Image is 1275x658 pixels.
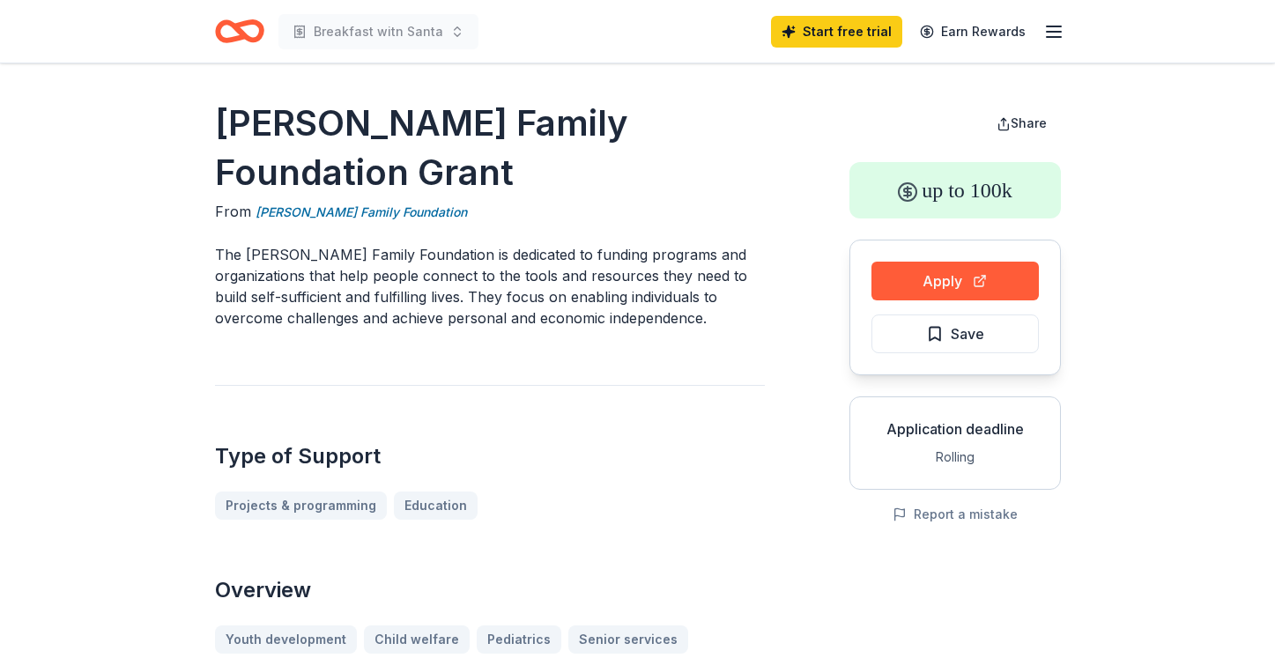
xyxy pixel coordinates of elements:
span: Share [1011,115,1047,130]
div: Application deadline [864,418,1046,440]
h2: Type of Support [215,442,765,470]
a: Projects & programming [215,492,387,520]
button: Breakfast witn Santa [278,14,478,49]
a: Home [215,11,264,52]
div: From [215,201,765,223]
button: Save [871,314,1039,353]
a: Start free trial [771,16,902,48]
button: Report a mistake [893,504,1018,525]
a: Education [394,492,478,520]
div: Rolling [864,447,1046,468]
button: Share [982,106,1061,141]
button: Apply [871,262,1039,300]
a: [PERSON_NAME] Family Foundation [256,202,467,223]
div: up to 100k [849,162,1061,218]
span: Save [951,322,984,345]
span: Breakfast witn Santa [314,21,443,42]
p: The [PERSON_NAME] Family Foundation is dedicated to funding programs and organizations that help ... [215,244,765,329]
a: Earn Rewards [909,16,1036,48]
h2: Overview [215,576,765,604]
h1: [PERSON_NAME] Family Foundation Grant [215,99,765,197]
